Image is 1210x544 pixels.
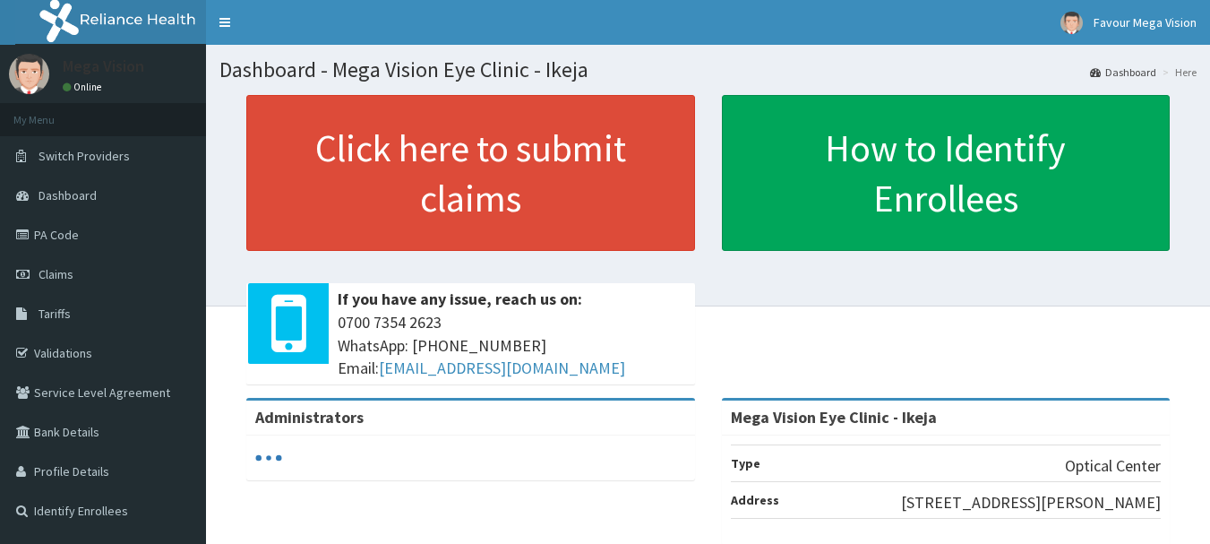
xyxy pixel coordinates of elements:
span: Claims [39,266,73,282]
span: Dashboard [39,187,97,203]
b: Administrators [255,407,364,427]
span: Favour Mega Vision [1094,14,1197,30]
a: Dashboard [1090,65,1156,80]
span: 0700 7354 2623 WhatsApp: [PHONE_NUMBER] Email: [338,311,686,380]
svg: audio-loading [255,445,282,471]
li: Here [1158,65,1197,80]
p: [STREET_ADDRESS][PERSON_NAME] [901,491,1161,514]
b: Type [731,455,760,471]
a: Online [63,81,106,93]
span: Switch Providers [39,148,130,164]
p: Mega Vision [63,58,144,74]
a: [EMAIL_ADDRESS][DOMAIN_NAME] [379,358,625,378]
a: How to Identify Enrollees [722,95,1171,251]
b: Address [731,492,779,508]
span: Tariffs [39,306,71,322]
a: Click here to submit claims [246,95,695,251]
p: Optical Center [1065,454,1161,478]
img: User Image [9,54,49,94]
strong: Mega Vision Eye Clinic - Ikeja [731,407,937,427]
h1: Dashboard - Mega Vision Eye Clinic - Ikeja [219,58,1197,82]
b: If you have any issue, reach us on: [338,289,582,309]
img: User Image [1060,12,1083,34]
